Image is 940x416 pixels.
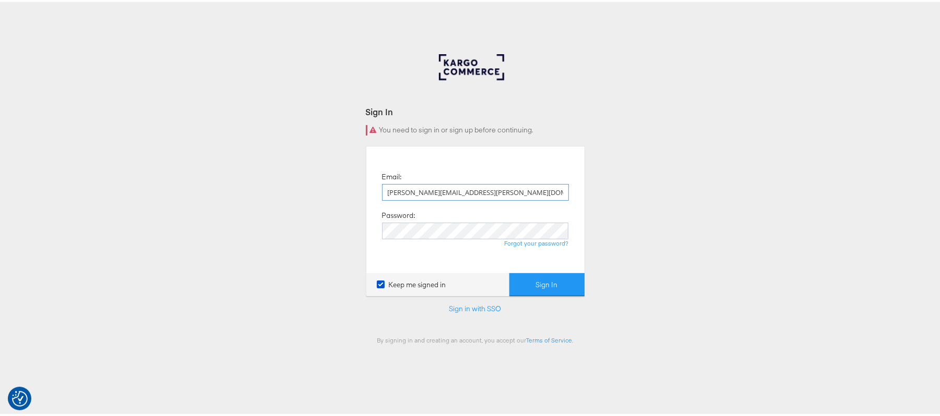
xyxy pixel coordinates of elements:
div: You need to sign in or sign up before continuing. [366,123,585,133]
a: Sign in with SSO [449,302,502,311]
label: Password: [382,209,415,218]
div: Sign In [366,104,585,116]
a: Forgot your password? [505,237,569,245]
button: Consent Preferences [12,389,28,405]
div: By signing in and creating an account, you accept our . [366,334,585,342]
img: Revisit consent button [12,389,28,405]
label: Email: [382,170,402,180]
a: Terms of Service [527,334,573,342]
input: Email [382,182,569,199]
label: Keep me signed in [377,278,446,288]
button: Sign In [509,271,585,295]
